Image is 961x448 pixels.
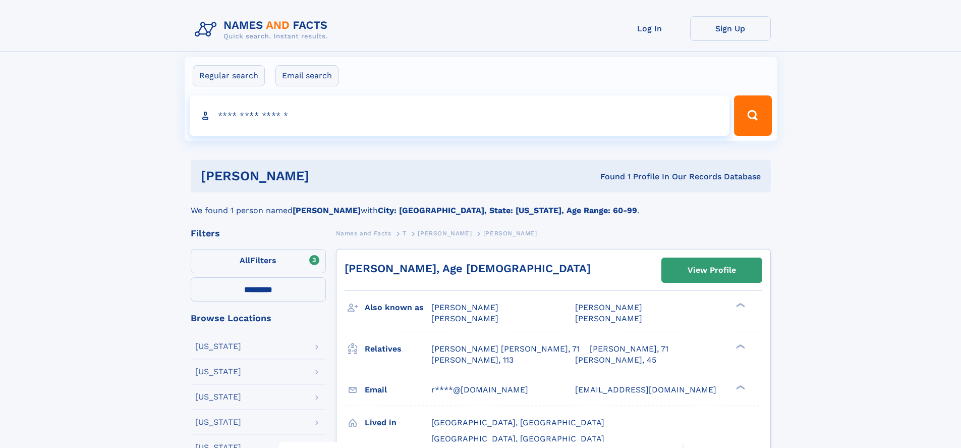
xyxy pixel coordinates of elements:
[455,171,761,182] div: Found 1 Profile In Our Records Database
[195,418,241,426] div: [US_STATE]
[403,227,407,239] a: T
[688,259,736,282] div: View Profile
[191,249,326,273] label: Filters
[195,368,241,376] div: [US_STATE]
[575,303,642,312] span: [PERSON_NAME]
[733,343,746,350] div: ❯
[365,340,431,358] h3: Relatives
[431,418,604,427] span: [GEOGRAPHIC_DATA], [GEOGRAPHIC_DATA]
[575,355,656,366] a: [PERSON_NAME], 45
[418,227,472,239] a: [PERSON_NAME]
[609,16,690,41] a: Log In
[431,314,498,323] span: [PERSON_NAME]
[191,229,326,238] div: Filters
[690,16,771,41] a: Sign Up
[345,262,591,275] a: [PERSON_NAME], Age [DEMOGRAPHIC_DATA]
[293,206,361,215] b: [PERSON_NAME]
[418,230,472,237] span: [PERSON_NAME]
[336,227,391,239] a: Names and Facts
[733,302,746,309] div: ❯
[733,384,746,390] div: ❯
[365,299,431,316] h3: Also known as
[191,192,771,217] div: We found 1 person named with .
[275,65,338,86] label: Email search
[403,230,407,237] span: T
[378,206,637,215] b: City: [GEOGRAPHIC_DATA], State: [US_STATE], Age Range: 60-99
[734,95,771,136] button: Search Button
[191,314,326,323] div: Browse Locations
[662,258,762,282] a: View Profile
[431,355,514,366] a: [PERSON_NAME], 113
[193,65,265,86] label: Regular search
[365,381,431,399] h3: Email
[190,95,730,136] input: search input
[590,343,668,355] a: [PERSON_NAME], 71
[191,16,336,43] img: Logo Names and Facts
[575,385,716,394] span: [EMAIL_ADDRESS][DOMAIN_NAME]
[201,170,455,182] h1: [PERSON_NAME]
[575,314,642,323] span: [PERSON_NAME]
[431,434,604,443] span: [GEOGRAPHIC_DATA], [GEOGRAPHIC_DATA]
[195,393,241,401] div: [US_STATE]
[240,256,250,265] span: All
[365,414,431,431] h3: Lived in
[431,343,580,355] a: [PERSON_NAME] [PERSON_NAME], 71
[431,303,498,312] span: [PERSON_NAME]
[195,342,241,351] div: [US_STATE]
[483,230,537,237] span: [PERSON_NAME]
